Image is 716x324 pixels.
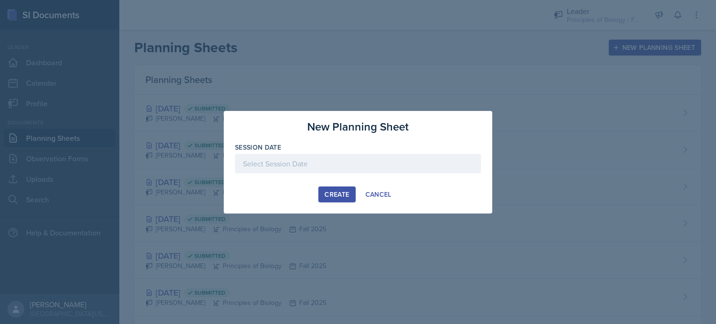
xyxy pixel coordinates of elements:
[235,143,281,152] label: Session Date
[365,191,392,198] div: Cancel
[324,191,349,198] div: Create
[359,186,398,202] button: Cancel
[318,186,355,202] button: Create
[307,118,409,135] h3: New Planning Sheet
